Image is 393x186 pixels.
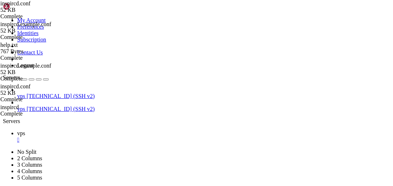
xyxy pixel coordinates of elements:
span: inspircd.example.conf [0,21,72,34]
div: 52 KB [0,90,72,96]
div: Complete [0,55,72,61]
span: inspircd.conf [0,0,72,13]
div: 52 KB [0,69,72,75]
div: Complete [0,75,72,82]
span: inspircd.example.conf [0,63,51,69]
div: Complete [0,34,72,40]
span: help.txt [0,42,18,48]
span: inspircd [0,104,19,110]
span: inspircd.example.conf [0,21,51,27]
span: inspircd.conf [0,0,30,6]
div: 52 KB [0,7,72,13]
span: help.txt [0,42,72,55]
div: Complete [0,111,72,117]
div: 767 Bytes [0,48,72,55]
div: Complete [0,13,72,20]
span: inspircd.example.conf [0,63,72,75]
div: Complete [0,96,72,103]
span: inspircd.conf [0,83,30,89]
div: 52 KB [0,28,72,34]
span: inspircd.conf [0,83,72,96]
